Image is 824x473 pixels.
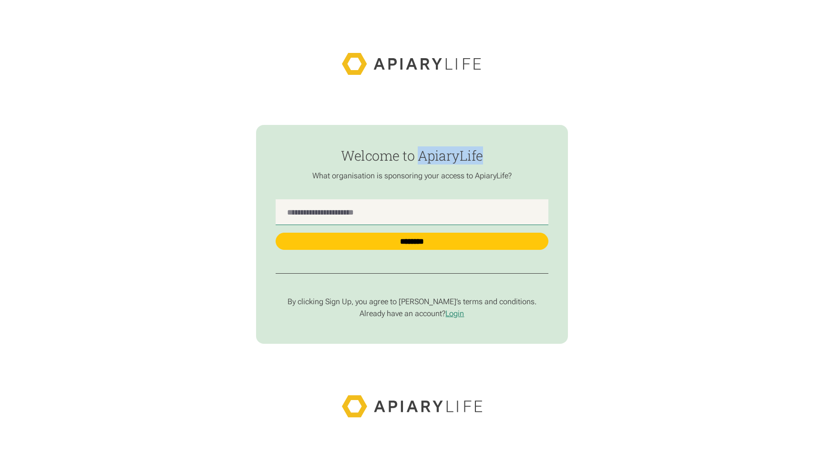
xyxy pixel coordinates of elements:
p: By clicking Sign Up, you agree to [PERSON_NAME]’s terms and conditions. [276,297,548,307]
a: Login [445,309,464,318]
form: find-employer [256,125,568,344]
p: What organisation is sponsoring your access to ApiaryLife? [276,171,548,181]
p: Already have an account? [276,309,548,319]
h1: Welcome to ApiaryLife [276,148,548,163]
